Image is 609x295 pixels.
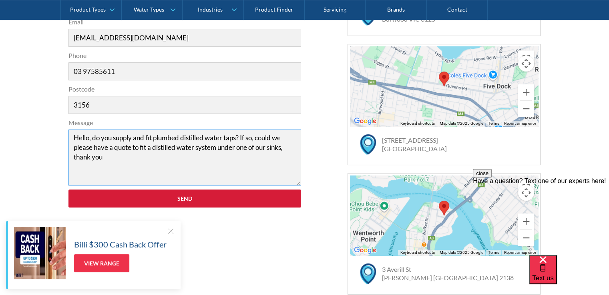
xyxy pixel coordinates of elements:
[529,255,609,295] iframe: podium webchat widget bubble
[518,101,534,117] button: Zoom out
[400,250,434,255] button: Keyboard shortcuts
[68,189,301,207] input: Send
[488,121,499,126] a: Terms (opens in new tab)
[439,250,483,255] span: Map data ©2025 Google
[360,134,376,155] img: map marker icon
[352,245,378,255] a: Click to see this area on Google Maps
[70,6,106,13] div: Product Types
[352,245,378,255] img: Google
[68,17,301,27] label: Email
[14,227,66,279] img: Billi $300 Cash Back Offer
[68,118,301,128] label: Message
[439,121,483,126] span: Map data ©2025 Google
[400,121,434,126] button: Keyboard shortcuts
[352,116,378,126] img: Google
[439,72,449,86] div: Map pin
[197,6,222,13] div: Industries
[439,201,449,215] div: Map pin
[74,254,129,272] a: View Range
[134,6,164,13] div: Water Types
[74,238,167,250] h5: Billi $300 Cash Back Offer
[518,50,534,66] button: Toggle fullscreen view
[518,56,534,72] button: Map camera controls
[473,169,609,265] iframe: podium webchat widget prompt
[504,121,536,126] a: Report a map error
[352,116,378,126] a: Click to see this area on Google Maps
[518,84,534,100] button: Zoom in
[68,84,301,94] label: Postcode
[382,136,447,152] a: [STREET_ADDRESS][GEOGRAPHIC_DATA]
[382,265,514,281] a: 3 Averill St[PERSON_NAME] [GEOGRAPHIC_DATA] 2138
[68,51,301,60] label: Phone
[360,263,376,284] img: map marker icon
